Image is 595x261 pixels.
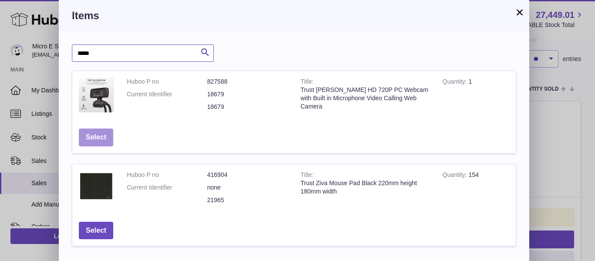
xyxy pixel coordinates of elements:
dd: 827588 [207,78,288,86]
strong: Title [301,78,314,87]
strong: Title [301,171,314,180]
button: × [514,7,525,17]
button: Select [79,129,113,146]
dt: Huboo P no [127,171,207,179]
dt: Huboo P no [127,78,207,86]
dd: 21965 [207,196,288,204]
strong: Quantity [443,78,469,87]
button: Select [79,222,113,240]
dd: 416904 [207,171,288,179]
td: 154 [436,164,516,215]
dt: Current Identifier [127,90,207,98]
img: Trust Trino HD 720P PC Webcam with Built in Microphone Video Calling Web Camera [79,78,114,112]
dd: 18679 [207,103,288,111]
dd: 18679 [207,90,288,98]
dd: none [207,183,288,192]
h3: Items [72,9,516,23]
strong: Quantity [443,171,469,180]
img: Trust Ziva Mouse Pad Black 220mm height 180mm width [79,171,114,202]
div: Trust [PERSON_NAME] HD 720P PC Webcam with Built in Microphone Video Calling Web Camera [301,86,429,111]
div: Trust Ziva Mouse Pad Black 220mm height 180mm width [301,179,429,196]
td: 1 [436,71,516,122]
dt: Current Identifier [127,183,207,192]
